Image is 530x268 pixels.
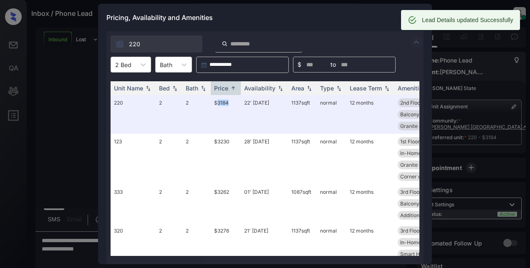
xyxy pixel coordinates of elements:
span: Additional Stor... [400,212,438,218]
img: sorting [383,85,391,91]
div: Availability [244,85,275,92]
td: 12 months [346,95,394,134]
td: normal [317,95,346,134]
img: sorting [199,85,207,91]
span: In-Home Washer ... [400,150,445,156]
td: 1137 sqft [288,95,317,134]
td: 1087 sqft [288,184,317,223]
span: Balcony [400,200,419,207]
td: normal [317,134,346,184]
div: Area [291,85,304,92]
td: $3230 [211,134,241,184]
img: sorting [171,85,179,91]
span: Granite counter... [400,162,441,168]
td: 123 [111,134,156,184]
span: Balcony [400,111,419,118]
span: 1st Floor [400,138,420,145]
td: 12 months [346,134,394,184]
div: Lease Term [350,85,382,92]
span: 3rd Floor [400,189,421,195]
div: Bath [186,85,198,92]
td: 2 [182,95,211,134]
span: 3rd Floor [400,228,421,234]
td: $3184 [211,95,241,134]
span: 2nd Floor [400,100,422,106]
span: 220 [129,40,140,49]
div: Price [214,85,228,92]
img: icon-zuma [116,40,124,48]
img: sorting [144,85,152,91]
div: Pricing, Availability and Amenities [98,4,432,31]
td: 2 [182,184,211,223]
div: Bed [159,85,170,92]
img: icon-zuma [222,40,228,48]
img: sorting [229,85,237,91]
img: sorting [276,85,285,91]
div: Amenities [398,85,426,92]
td: normal [317,184,346,223]
td: 28' [DATE] [241,134,288,184]
span: to [331,60,336,69]
td: 01' [DATE] [241,184,288,223]
img: sorting [305,85,313,91]
td: 333 [111,184,156,223]
span: $ [298,60,301,69]
span: Smart Home Lock [400,251,443,257]
td: 2 [156,95,182,134]
img: sorting [335,85,343,91]
td: 220 [111,95,156,134]
td: 2 [156,134,182,184]
td: $3262 [211,184,241,223]
span: In-Home Washer ... [400,239,445,245]
td: 12 months [346,184,394,223]
td: 2 [182,134,211,184]
td: 1137 sqft [288,134,317,184]
td: 2 [156,184,182,223]
span: Granite counter... [400,123,441,129]
td: 22' [DATE] [241,95,288,134]
span: Corner unit [400,173,427,180]
div: Lead Details updated Successfully [422,13,513,28]
img: icon-zuma [411,37,421,47]
div: Type [320,85,334,92]
div: Unit Name [114,85,143,92]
